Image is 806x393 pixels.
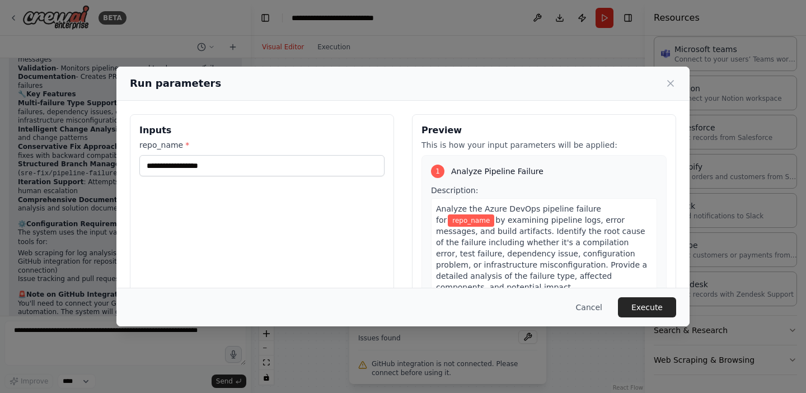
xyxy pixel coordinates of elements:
h3: Preview [421,124,667,137]
p: This is how your input parameters will be applied: [421,139,667,151]
span: Variable: repo_name [448,214,494,227]
span: Analyze the Azure DevOps pipeline failure for [436,204,601,224]
button: Execute [618,297,676,317]
h2: Run parameters [130,76,221,91]
h3: Inputs [139,124,385,137]
label: repo_name [139,139,385,151]
button: Cancel [567,297,611,317]
span: Analyze Pipeline Failure [451,166,543,177]
span: Description: [431,186,478,195]
div: 1 [431,165,444,178]
span: by examining pipeline logs, error messages, and build artifacts. Identify the root cause of the f... [436,216,647,292]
